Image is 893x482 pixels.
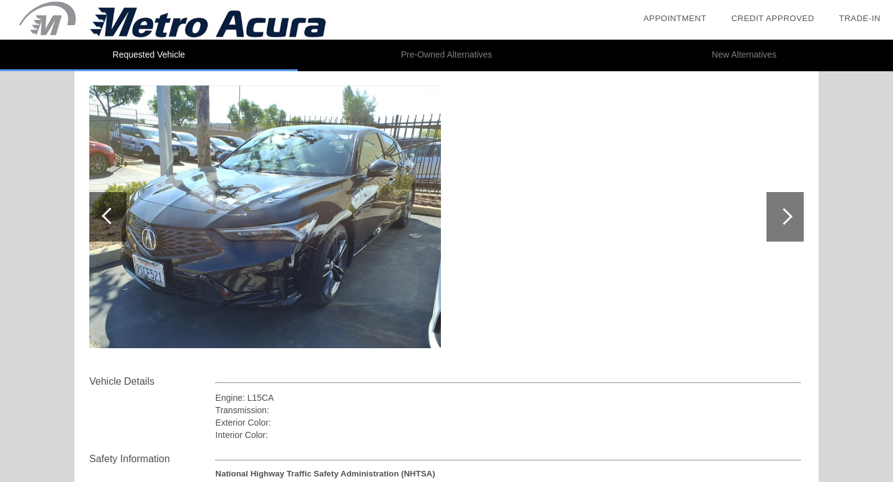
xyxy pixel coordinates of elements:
[643,14,706,23] a: Appointment
[215,404,801,416] div: Transmission:
[595,40,893,71] li: New Alternatives
[89,452,215,467] div: Safety Information
[215,416,801,429] div: Exterior Color:
[731,14,814,23] a: Credit Approved
[215,392,801,404] div: Engine: L15CA
[215,429,801,441] div: Interior Color:
[839,14,881,23] a: Trade-In
[89,85,441,348] img: 19UDE4H68SA005934-1s.jpg
[215,469,435,478] strong: National Highway Traffic Safety Administration (NHTSA)
[89,374,215,389] div: Vehicle Details
[298,40,595,71] li: Pre-Owned Alternatives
